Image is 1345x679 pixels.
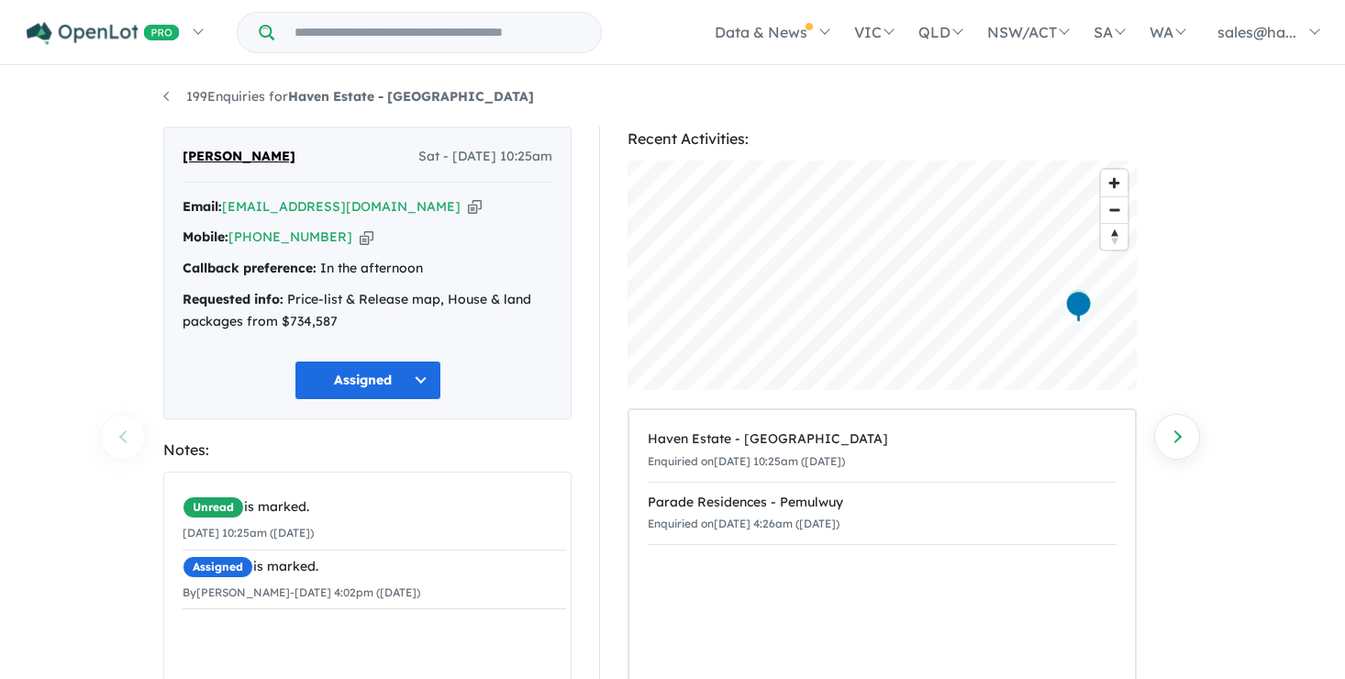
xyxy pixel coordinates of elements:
button: Copy [360,228,373,247]
div: is marked. [183,496,566,518]
a: 199Enquiries forHaven Estate - [GEOGRAPHIC_DATA] [163,88,534,105]
small: Enquiried on [DATE] 10:25am ([DATE]) [648,454,845,468]
span: sales@ha... [1217,23,1296,41]
div: Map marker [1065,288,1093,322]
input: Try estate name, suburb, builder or developer [278,13,597,52]
button: Assigned [295,361,441,400]
button: Copy [468,197,482,217]
button: Reset bearing to north [1101,223,1128,250]
strong: Email: [183,198,222,215]
span: [PERSON_NAME] [183,146,295,168]
button: Zoom in [1101,170,1128,196]
small: By [PERSON_NAME] - [DATE] 4:02pm ([DATE]) [183,585,420,599]
div: Haven Estate - [GEOGRAPHIC_DATA] [648,429,1117,451]
span: Sat - [DATE] 10:25am [418,146,552,168]
div: Parade Residences - Pemulwuy [648,492,1117,514]
nav: breadcrumb [163,86,1182,108]
button: Zoom out [1101,196,1128,223]
small: [DATE] 10:25am ([DATE]) [183,526,314,540]
span: Reset bearing to north [1101,224,1128,250]
strong: Callback preference: [183,260,317,276]
div: Price-list & Release map, House & land packages from $734,587 [183,289,552,333]
div: Recent Activities: [628,127,1137,151]
span: Unread [183,496,244,518]
a: Haven Estate - [GEOGRAPHIC_DATA]Enquiried on[DATE] 10:25am ([DATE]) [648,419,1117,483]
strong: Haven Estate - [GEOGRAPHIC_DATA] [288,88,534,105]
a: [PHONE_NUMBER] [228,228,352,245]
strong: Requested info: [183,291,283,307]
div: In the afternoon [183,258,552,280]
div: is marked. [183,556,566,578]
strong: Mobile: [183,228,228,245]
img: Openlot PRO Logo White [27,22,180,45]
a: Parade Residences - PemulwuyEnquiried on[DATE] 4:26am ([DATE]) [648,482,1117,546]
div: Notes: [163,438,572,462]
canvas: Map [628,161,1137,390]
a: [EMAIL_ADDRESS][DOMAIN_NAME] [222,198,461,215]
div: Map marker [1065,290,1093,324]
small: Enquiried on [DATE] 4:26am ([DATE]) [648,517,839,530]
span: Zoom out [1101,197,1128,223]
span: Assigned [183,556,253,578]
